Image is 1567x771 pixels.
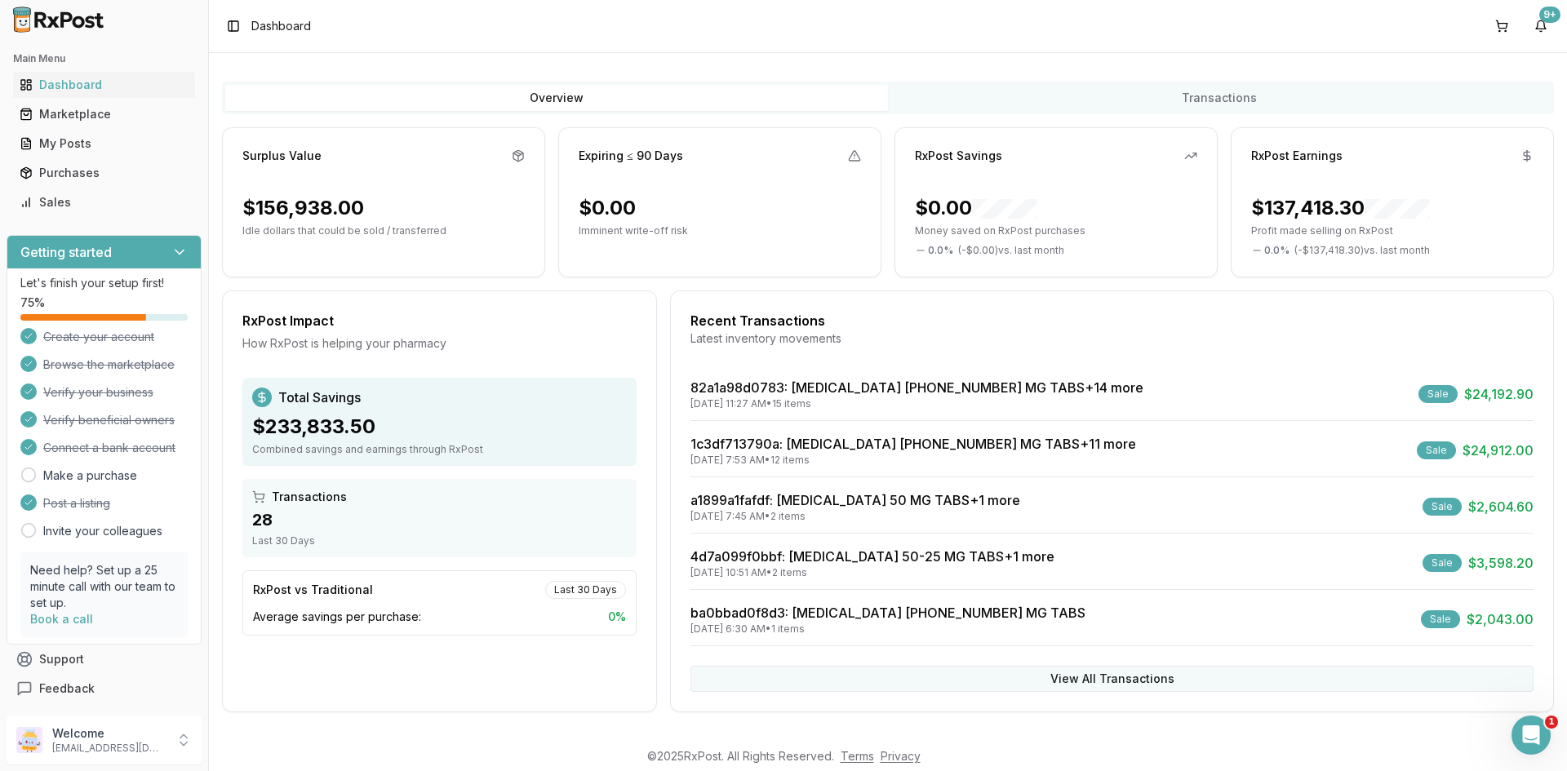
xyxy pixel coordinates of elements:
button: Feedback [7,674,202,703]
div: Sale [1418,385,1458,403]
a: a1899a1fafdf: [MEDICAL_DATA] 50 MG TABS+1 more [690,492,1020,508]
a: Privacy [881,749,921,763]
a: 82a1a98d0783: [MEDICAL_DATA] [PHONE_NUMBER] MG TABS+14 more [690,379,1143,396]
div: $0.00 [915,195,1037,221]
a: Make a purchase [43,467,137,484]
a: Invite your colleagues [43,523,162,539]
span: $3,598.20 [1468,553,1534,573]
iframe: Intercom live chat [1512,716,1551,755]
button: View All Transactions [690,666,1534,692]
button: 9+ [1528,13,1554,39]
a: My Posts [13,129,195,158]
a: Book a call [30,612,93,626]
div: Surplus Value [242,148,322,164]
span: Verify your business [43,384,153,401]
p: Money saved on RxPost purchases [915,224,1197,237]
div: $137,418.30 [1251,195,1430,221]
div: Combined savings and earnings through RxPost [252,443,627,456]
span: Transactions [272,489,347,505]
div: [DATE] 6:30 AM • 1 items [690,623,1085,636]
button: Support [7,645,202,674]
div: Sale [1423,498,1462,516]
div: Sale [1417,441,1456,459]
button: Dashboard [7,72,202,98]
span: 0.0 % [928,244,953,257]
div: How RxPost is helping your pharmacy [242,335,637,352]
p: Welcome [52,725,166,742]
div: 9+ [1539,7,1560,23]
div: Purchases [20,165,189,181]
button: Sales [7,189,202,215]
p: Imminent write-off risk [579,224,861,237]
p: Need help? Set up a 25 minute call with our team to set up. [30,562,178,611]
button: Purchases [7,160,202,186]
img: User avatar [16,727,42,753]
a: Terms [841,749,874,763]
a: Sales [13,188,195,217]
button: Overview [225,85,888,111]
div: $0.00 [579,195,636,221]
nav: breadcrumb [251,18,311,34]
div: Marketplace [20,106,189,122]
p: [EMAIL_ADDRESS][DOMAIN_NAME] [52,742,166,755]
div: Last 30 Days [545,581,626,599]
p: Profit made selling on RxPost [1251,224,1534,237]
div: Dashboard [20,77,189,93]
span: Average savings per purchase: [253,609,421,625]
div: RxPost Earnings [1251,148,1343,164]
span: 1 [1545,716,1558,729]
a: Purchases [13,158,195,188]
div: Expiring ≤ 90 Days [579,148,683,164]
span: Post a listing [43,495,110,512]
div: [DATE] 7:53 AM • 12 items [690,454,1136,467]
p: Idle dollars that could be sold / transferred [242,224,525,237]
span: Browse the marketplace [43,357,175,373]
div: Last 30 Days [252,534,627,547]
div: RxPost Savings [915,148,1002,164]
a: Marketplace [13,100,195,129]
span: 75 % [20,295,45,311]
p: Let's finish your setup first! [20,275,188,291]
span: Verify beneficial owners [43,412,175,428]
div: Sales [20,194,189,210]
div: RxPost Impact [242,311,637,330]
a: ba0bbad0f8d3: [MEDICAL_DATA] [PHONE_NUMBER] MG TABS [690,605,1085,621]
span: $2,043.00 [1467,609,1534,629]
img: RxPost Logo [7,7,111,33]
button: Marketplace [7,101,202,127]
span: Dashboard [251,18,311,34]
div: RxPost vs Traditional [253,582,373,598]
span: 0.0 % [1264,244,1290,257]
h2: Main Menu [13,52,195,65]
span: Total Savings [278,388,361,407]
span: Feedback [39,680,95,697]
span: $24,912.00 [1463,441,1534,460]
div: Sale [1423,554,1462,572]
div: $233,833.50 [252,414,627,440]
button: My Posts [7,131,202,157]
div: [DATE] 11:27 AM • 15 items [690,397,1143,410]
div: 28 [252,508,627,531]
div: Recent Transactions [690,311,1534,330]
span: Create your account [43,329,154,345]
div: [DATE] 10:51 AM • 2 items [690,566,1054,579]
button: Transactions [888,85,1551,111]
a: 4d7a099f0bbf: [MEDICAL_DATA] 50-25 MG TABS+1 more [690,548,1054,565]
div: My Posts [20,135,189,152]
div: $156,938.00 [242,195,364,221]
div: Sale [1421,610,1460,628]
span: ( - $0.00 ) vs. last month [958,244,1064,257]
span: ( - $137,418.30 ) vs. last month [1294,244,1430,257]
span: Connect a bank account [43,440,175,456]
span: $2,604.60 [1468,497,1534,516]
h3: Getting started [20,242,112,262]
span: $24,192.90 [1464,384,1534,404]
span: 0 % [608,609,626,625]
div: [DATE] 7:45 AM • 2 items [690,510,1020,523]
a: Dashboard [13,70,195,100]
div: Latest inventory movements [690,330,1534,347]
a: 1c3df713790a: [MEDICAL_DATA] [PHONE_NUMBER] MG TABS+11 more [690,436,1136,452]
